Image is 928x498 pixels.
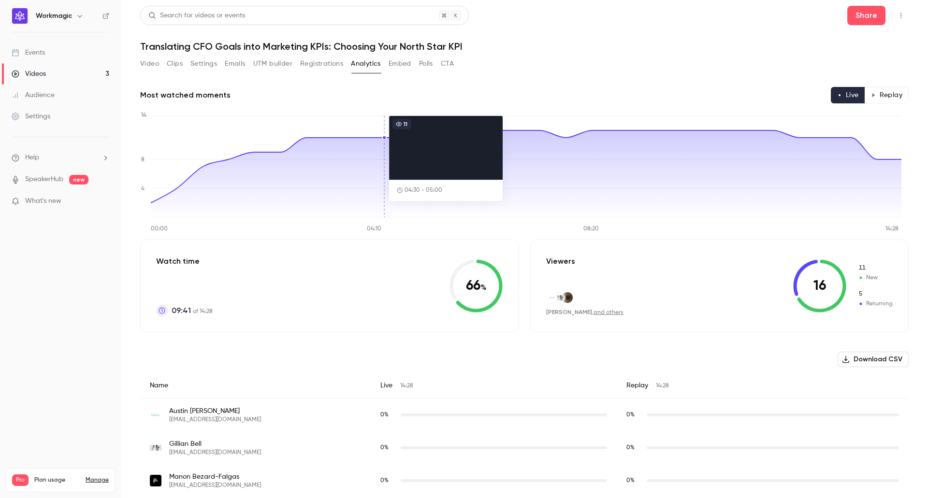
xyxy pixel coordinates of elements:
img: primelis.com [150,475,161,486]
span: Austin [PERSON_NAME] [169,406,261,416]
span: Replay watch time [626,443,642,452]
button: Share [847,6,885,25]
span: 0 % [626,478,635,484]
img: comfrt.com [554,295,565,300]
div: Live [371,373,617,398]
tspan: 8 [141,157,145,163]
span: Plan usage [34,476,80,484]
img: workmagic.io [547,292,557,303]
span: 0 % [380,478,389,484]
span: 0 % [626,412,635,418]
button: Replay [865,87,909,103]
span: Returning [858,299,893,308]
tspan: 00:00 [151,226,168,232]
span: 0 % [626,445,635,451]
span: Pro [12,474,29,486]
button: Clips [167,56,183,71]
p: Viewers [546,256,575,267]
tspan: 14 [141,113,146,118]
div: Events [12,48,45,57]
p: of 14:28 [172,305,213,316]
img: comfrt.com [150,445,161,451]
tspan: 4 [141,186,145,192]
div: aallen@januarydigital.com [140,398,909,432]
span: Live watch time [380,411,396,419]
button: Video [140,56,159,71]
p: Watch time [156,256,213,267]
h1: Translating CFO Goals into Marketing KPIs: Choosing Your North Star KPI [140,41,909,52]
span: Replay watch time [626,476,642,485]
a: and others [594,310,623,315]
button: Settings [190,56,217,71]
button: Emails [225,56,245,71]
li: help-dropdown-opener [12,153,109,163]
button: UTM builder [253,56,292,71]
div: manon@primelis.com [140,464,909,497]
span: new [69,175,88,185]
tspan: 14:28 [885,226,899,232]
button: Live [831,87,865,103]
a: Manage [86,476,109,484]
span: [EMAIL_ADDRESS][DOMAIN_NAME] [169,482,261,489]
h2: Most watched moments [140,89,231,101]
div: Settings [12,112,50,121]
button: Polls [419,56,433,71]
button: Analytics [351,56,381,71]
h6: Workmagic [36,11,72,21]
span: Replay watch time [626,411,642,419]
img: januarydigital.com [150,409,161,421]
div: , [546,308,623,316]
iframe: Noticeable Trigger [98,197,109,206]
button: CTA [441,56,454,71]
div: gillian@comfrt.com [140,431,909,464]
button: Registrations [300,56,343,71]
div: Search for videos or events [148,11,245,21]
span: New [858,264,893,272]
span: 14:28 [656,383,669,389]
button: Top Bar Actions [893,8,909,23]
span: New [858,273,893,282]
span: [EMAIL_ADDRESS][DOMAIN_NAME] [169,416,261,424]
span: Returning [858,290,893,299]
div: Audience [12,90,55,100]
img: stevemadden.com [562,292,573,303]
span: 09:41 [172,305,191,316]
div: Videos [12,69,46,79]
span: Help [25,153,39,163]
span: 0 % [380,412,389,418]
tspan: 08:20 [583,226,599,232]
span: What's new [25,196,61,206]
div: Replay [617,373,909,398]
span: 14:28 [400,383,413,389]
span: [EMAIL_ADDRESS][DOMAIN_NAME] [169,449,261,456]
button: Embed [389,56,411,71]
span: Gillian Bell [169,439,261,449]
span: 0 % [380,445,389,451]
img: Workmagic [12,8,28,24]
a: SpeakerHub [25,174,63,185]
span: Live watch time [380,476,396,485]
button: Download CSV [838,352,909,367]
tspan: 04:10 [367,226,381,232]
span: [PERSON_NAME] [546,309,592,315]
div: Name [140,373,371,398]
span: Manon Bezard-Falgas [169,472,261,482]
span: Live watch time [380,443,396,452]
